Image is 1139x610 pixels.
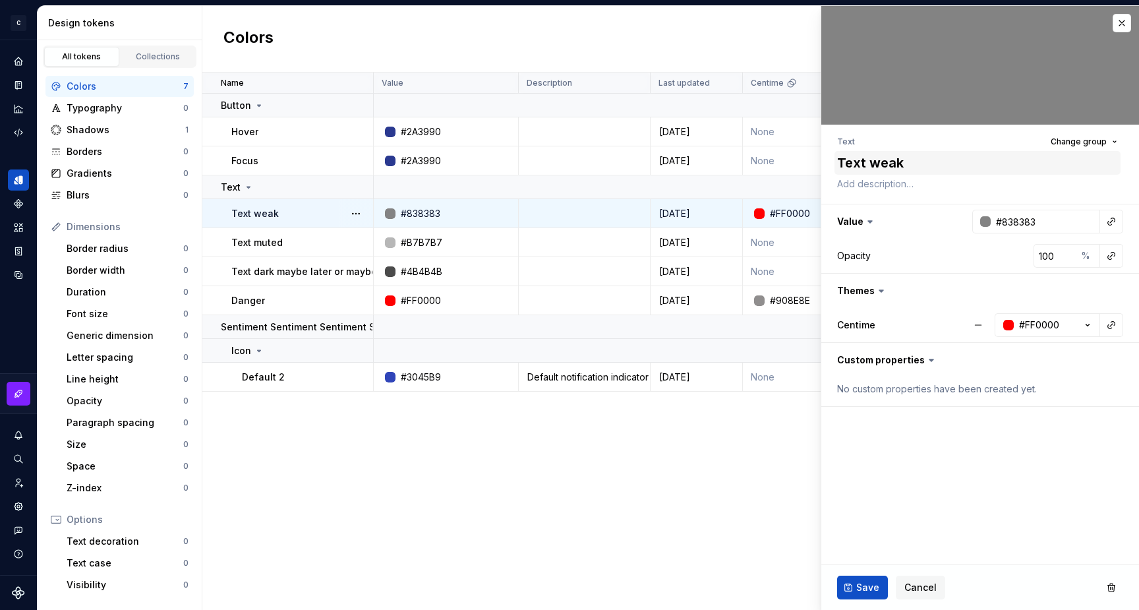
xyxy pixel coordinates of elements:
[61,477,194,499] a: Z-index0
[183,461,189,472] div: 0
[67,416,183,429] div: Paragraph spacing
[8,51,29,72] div: Home
[8,472,29,493] a: Invite team
[67,481,183,495] div: Z-index
[61,456,194,477] a: Space0
[8,496,29,517] a: Settings
[67,307,183,320] div: Font size
[67,460,183,473] div: Space
[45,163,194,184] a: Gradients0
[61,282,194,303] a: Duration0
[183,146,189,157] div: 0
[8,75,29,96] div: Documentation
[12,586,25,599] a: Supernova Logo
[45,119,194,140] a: Shadows1
[770,294,810,307] div: #908E8E
[61,434,194,455] a: Size0
[231,207,279,220] p: Text weak
[834,151,1121,175] textarea: Text weak
[45,76,194,97] a: Colors7
[8,520,29,541] button: Contact support
[231,265,428,278] p: Text dark maybe later or maybe add it now
[183,439,189,450] div: 0
[743,146,888,175] td: None
[242,371,285,384] p: Default 2
[231,154,258,168] p: Focus
[67,264,183,277] div: Border width
[61,531,194,552] a: Text decoration0
[856,581,879,594] span: Save
[8,122,29,143] a: Code automation
[183,190,189,200] div: 0
[67,513,189,526] div: Options
[743,117,888,146] td: None
[401,207,440,220] div: #838383
[67,145,183,158] div: Borders
[67,220,189,233] div: Dimensions
[67,438,183,451] div: Size
[183,287,189,297] div: 0
[67,329,183,342] div: Generic dimension
[8,241,29,262] div: Storybook stories
[401,371,441,384] div: #3045B9
[651,265,742,278] div: [DATE]
[837,382,1123,396] div: No custom properties have been created yet.
[67,351,183,364] div: Letter spacing
[183,558,189,568] div: 0
[1051,137,1107,147] span: Change group
[658,78,710,88] p: Last updated
[651,125,742,138] div: [DATE]
[1034,244,1076,268] input: 100
[770,207,810,220] div: #FF0000
[67,189,183,202] div: Blurs
[837,137,855,146] li: Text
[67,102,183,115] div: Typography
[183,330,189,341] div: 0
[48,16,196,30] div: Design tokens
[45,185,194,206] a: Blurs0
[67,167,183,180] div: Gradients
[67,373,183,386] div: Line height
[743,228,888,257] td: None
[8,193,29,214] a: Components
[401,236,442,249] div: #B7B7B7
[8,98,29,119] div: Analytics
[8,264,29,286] a: Data sources
[401,265,442,278] div: #4B4B4B
[61,574,194,595] a: Visibility0
[49,51,115,62] div: All tokens
[45,98,194,119] a: Typography0
[995,313,1100,337] button: #FF0000
[11,15,26,31] div: C
[183,536,189,547] div: 0
[61,412,194,433] a: Paragraph spacing0
[67,286,183,299] div: Duration
[67,80,183,93] div: Colors
[61,369,194,390] a: Line height0
[183,309,189,319] div: 0
[3,9,34,37] button: C
[401,125,441,138] div: #2A3990
[231,236,283,249] p: Text muted
[8,425,29,446] div: Notifications
[1019,319,1059,332] div: #FF0000
[1045,133,1123,151] button: Change group
[221,78,244,88] p: Name
[183,483,189,493] div: 0
[231,344,251,357] p: Icon
[401,154,441,168] div: #2A3990
[183,580,189,590] div: 0
[67,242,183,255] div: Border radius
[401,294,441,307] div: #FF0000
[8,448,29,470] div: Search ⌘K
[837,319,875,332] label: Centime
[651,236,742,249] div: [DATE]
[221,320,699,334] p: Sentiment Sentiment Sentiment Sentiment SentimentSentimentSentimentSentimentSentimentSentiment
[751,78,784,88] p: Centime
[896,576,945,599] button: Cancel
[61,325,194,346] a: Generic dimension0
